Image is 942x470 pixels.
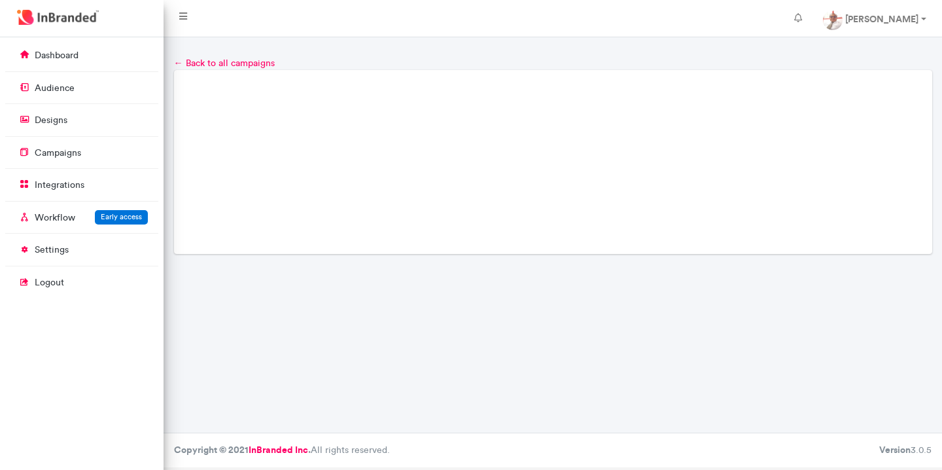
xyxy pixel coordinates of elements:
p: Workflow [35,211,75,225]
a: campaigns [5,140,158,165]
p: designs [35,114,67,127]
p: campaigns [35,147,81,160]
b: Version [879,444,911,456]
p: dashboard [35,49,78,62]
a: designs [5,107,158,132]
a: integrations [5,172,158,197]
a: [PERSON_NAME] [812,5,937,31]
a: settings [5,237,158,262]
a: dashboard [5,43,158,67]
p: logout [35,276,64,289]
a: audience [5,75,158,100]
div: 3.0.5 [879,444,932,457]
img: InBranded Logo [14,7,102,28]
footer: All rights reserved. [164,433,942,467]
a: InBranded Inc [249,444,308,456]
img: profile dp [823,10,843,30]
a: WorkflowEarly access [5,205,158,230]
p: integrations [35,179,84,192]
strong: Copyright © 2021 . [174,444,311,456]
p: settings [35,244,69,257]
strong: [PERSON_NAME] [845,13,918,25]
a: ← Back to all campaigns [174,58,275,69]
p: audience [35,82,75,95]
span: Early access [101,212,142,221]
